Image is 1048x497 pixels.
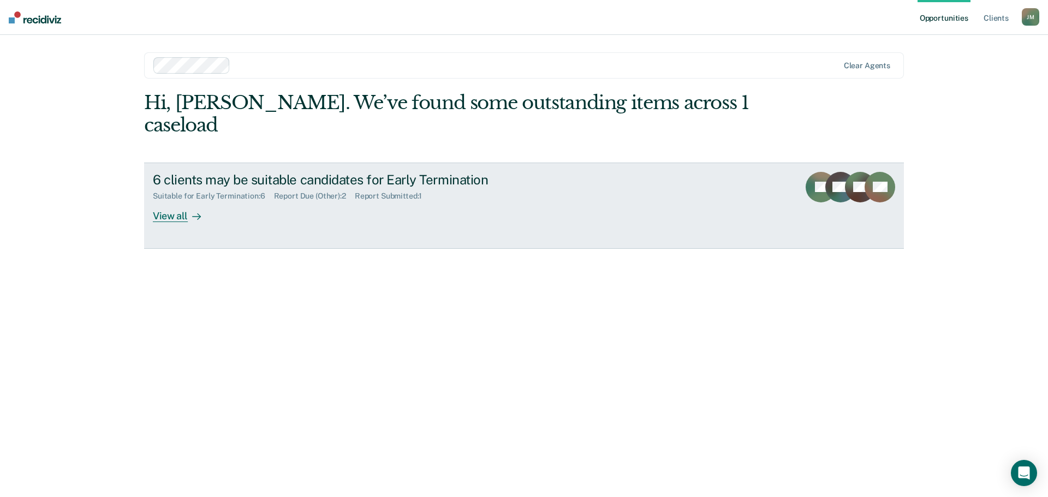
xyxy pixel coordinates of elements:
[144,92,752,136] div: Hi, [PERSON_NAME]. We’ve found some outstanding items across 1 caseload
[153,191,274,201] div: Suitable for Early Termination : 6
[153,201,214,222] div: View all
[844,61,890,70] div: Clear agents
[144,163,904,249] a: 6 clients may be suitable candidates for Early TerminationSuitable for Early Termination:6Report ...
[1011,460,1037,486] div: Open Intercom Messenger
[9,11,61,23] img: Recidiviz
[153,172,536,188] div: 6 clients may be suitable candidates for Early Termination
[355,191,431,201] div: Report Submitted : 1
[274,191,355,201] div: Report Due (Other) : 2
[1022,8,1039,26] button: JM
[1022,8,1039,26] div: J M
